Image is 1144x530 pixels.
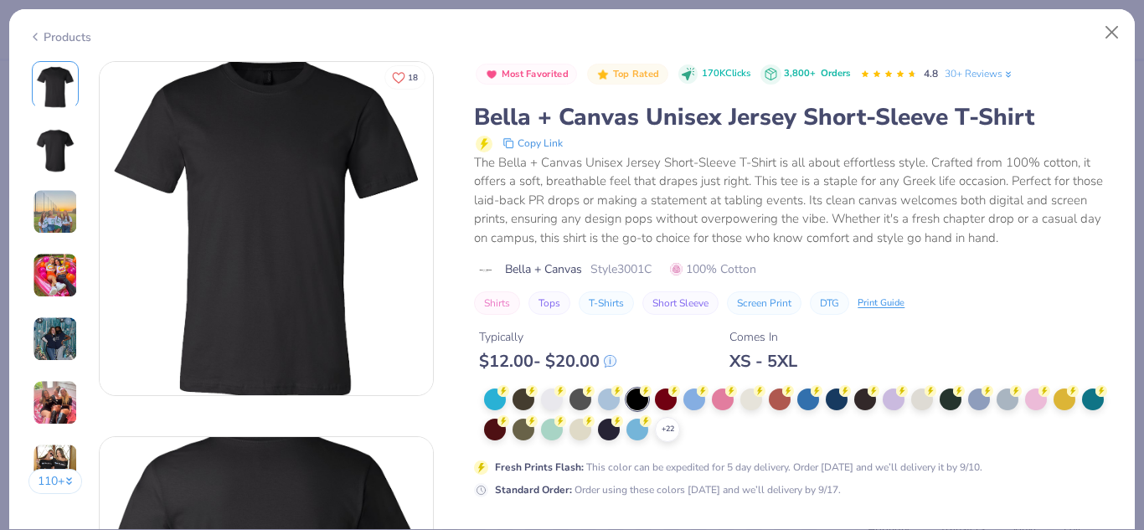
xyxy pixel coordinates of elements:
[642,291,719,315] button: Short Sleeve
[408,74,418,82] span: 18
[784,67,850,81] div: 3,800+
[495,482,841,497] div: Order using these colors [DATE] and we’ll delivery by 9/17.
[662,424,674,435] span: + 22
[495,460,982,475] div: This color can be expedited for 5 day delivery. Order [DATE] and we’ll delivery it by 9/10.
[33,316,78,362] img: User generated content
[528,291,570,315] button: Tops
[727,291,801,315] button: Screen Print
[587,64,667,85] button: Badge Button
[1096,17,1128,49] button: Close
[495,483,572,497] strong: Standard Order :
[28,469,83,494] button: 110+
[35,64,75,111] img: Front
[474,291,520,315] button: Shirts
[670,260,756,278] span: 100% Cotton
[729,351,797,372] div: XS - 5XL
[33,380,78,425] img: User generated content
[860,61,917,88] div: 4.8 Stars
[474,153,1116,248] div: The Bella + Canvas Unisex Jersey Short-Sleeve T-Shirt is all about effortless style. Crafted from...
[702,67,750,81] span: 170K Clicks
[33,253,78,298] img: User generated content
[384,65,425,90] button: Like
[924,67,938,80] span: 4.8
[945,66,1014,81] a: 30+ Reviews
[497,133,568,153] button: copy to clipboard
[810,291,849,315] button: DTG
[476,64,577,85] button: Badge Button
[33,444,78,489] img: User generated content
[33,189,78,234] img: User generated content
[505,260,582,278] span: Bella + Canvas
[858,296,904,311] div: Print Guide
[474,101,1116,133] div: Bella + Canvas Unisex Jersey Short-Sleeve T-Shirt
[100,39,433,417] img: Front
[821,67,850,80] span: Orders
[28,28,91,46] div: Products
[613,69,660,79] span: Top Rated
[35,128,75,174] img: Back
[479,351,616,372] div: $ 12.00 - $ 20.00
[729,328,797,346] div: Comes In
[479,328,616,346] div: Typically
[485,68,498,81] img: Most Favorited sort
[495,461,584,474] strong: Fresh Prints Flash :
[590,260,652,278] span: Style 3001C
[579,291,634,315] button: T-Shirts
[502,69,569,79] span: Most Favorited
[474,264,497,277] img: brand logo
[596,68,610,81] img: Top Rated sort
